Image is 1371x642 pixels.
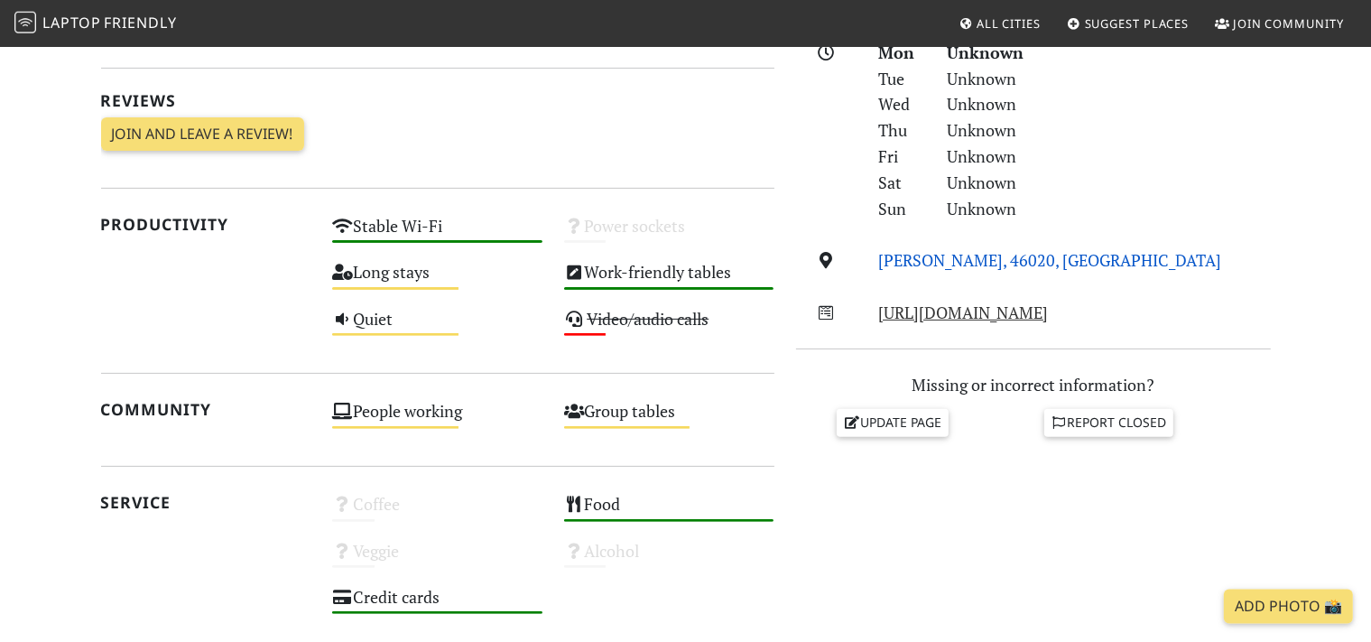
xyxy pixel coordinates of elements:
div: Sun [867,196,936,222]
a: LaptopFriendly LaptopFriendly [14,8,177,40]
div: Unknown [937,40,1282,66]
div: Veggie [321,536,553,582]
img: LaptopFriendly [14,12,36,33]
div: Tue [867,66,936,92]
div: Work-friendly tables [553,257,785,303]
div: Unknown [937,170,1282,196]
div: Mon [867,40,936,66]
div: Food [553,489,785,535]
div: Alcohol [553,536,785,582]
div: Unknown [937,144,1282,170]
span: All Cities [977,15,1041,32]
div: Unknown [937,117,1282,144]
span: Laptop [42,13,101,33]
div: Stable Wi-Fi [321,211,553,257]
div: Long stays [321,257,553,303]
a: Join and leave a review! [101,117,304,152]
a: Suggest Places [1060,7,1197,40]
div: Thu [867,117,936,144]
s: Video/audio calls [587,308,709,330]
a: Join Community [1208,7,1351,40]
div: Power sockets [553,211,785,257]
div: Fri [867,144,936,170]
h2: Productivity [101,215,311,234]
span: Suggest Places [1085,15,1190,32]
div: Unknown [937,66,1282,92]
div: People working [321,396,553,442]
a: Report closed [1044,409,1174,436]
a: [URL][DOMAIN_NAME] [878,302,1048,323]
div: Credit cards [321,582,553,628]
a: [PERSON_NAME], 46020, [GEOGRAPHIC_DATA] [878,249,1221,271]
h2: Community [101,400,311,419]
div: Unknown [937,91,1282,117]
div: Quiet [321,304,553,350]
div: Coffee [321,489,553,535]
div: Unknown [937,196,1282,222]
div: Group tables [553,396,785,442]
span: Friendly [104,13,176,33]
h2: Reviews [101,91,774,110]
a: All Cities [951,7,1048,40]
div: Sat [867,170,936,196]
div: Wed [867,91,936,117]
p: Missing or incorrect information? [796,372,1271,398]
h2: Service [101,493,311,512]
a: Update page [837,409,949,436]
span: Join Community [1233,15,1344,32]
